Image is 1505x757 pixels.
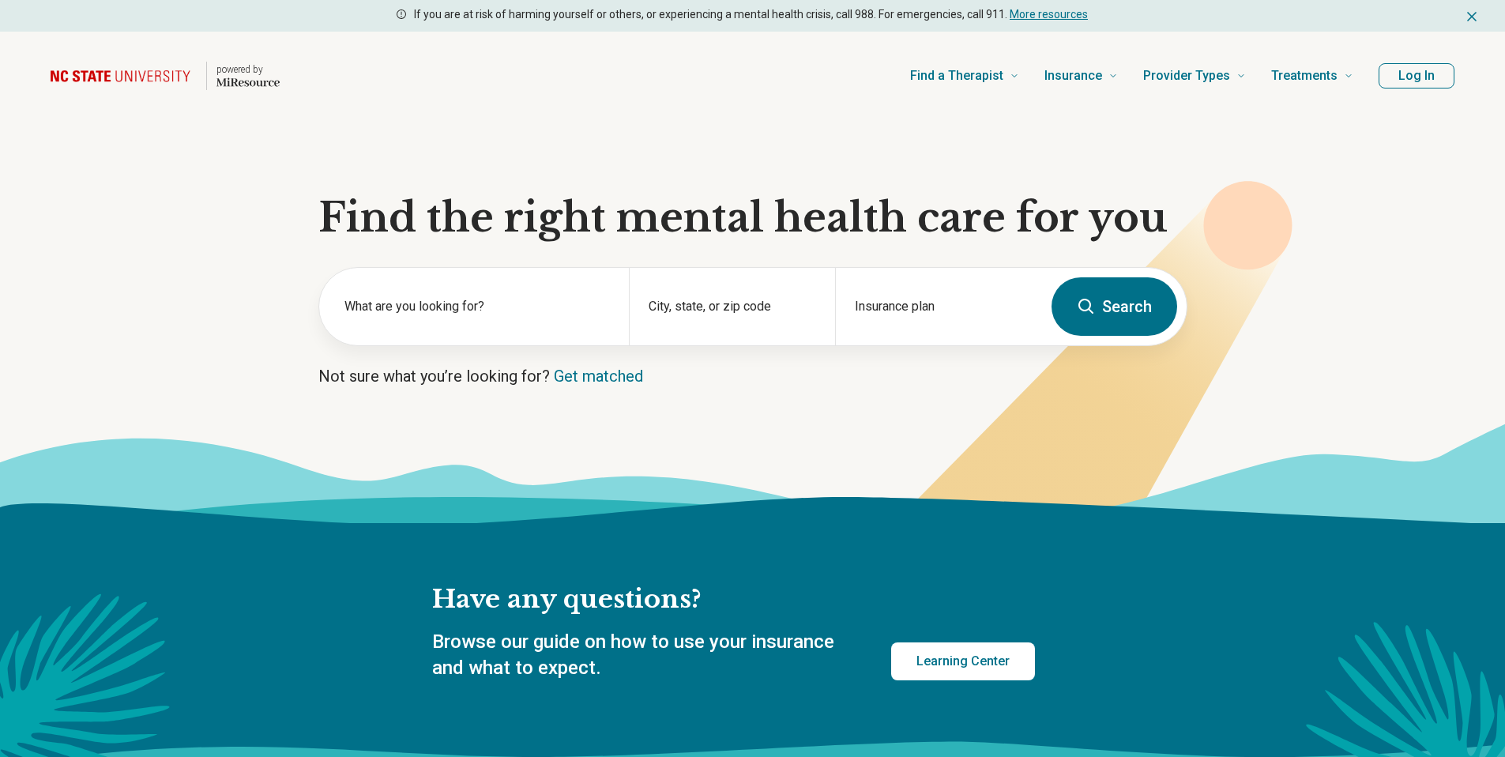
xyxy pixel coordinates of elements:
[1143,44,1246,107] a: Provider Types
[891,642,1035,680] a: Learning Center
[344,297,610,316] label: What are you looking for?
[910,44,1019,107] a: Find a Therapist
[1044,44,1118,107] a: Insurance
[1010,8,1088,21] a: More resources
[51,51,280,101] a: Home page
[1464,6,1480,25] button: Dismiss
[910,65,1003,87] span: Find a Therapist
[1052,277,1177,336] button: Search
[318,365,1187,387] p: Not sure what you’re looking for?
[216,63,280,76] p: powered by
[432,583,1035,616] h2: Have any questions?
[1044,65,1102,87] span: Insurance
[1143,65,1230,87] span: Provider Types
[1271,65,1338,87] span: Treatments
[1379,63,1454,89] button: Log In
[432,629,853,682] p: Browse our guide on how to use your insurance and what to expect.
[1271,44,1353,107] a: Treatments
[318,194,1187,242] h1: Find the right mental health care for you
[554,367,643,386] a: Get matched
[414,6,1088,23] p: If you are at risk of harming yourself or others, or experiencing a mental health crisis, call 98...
